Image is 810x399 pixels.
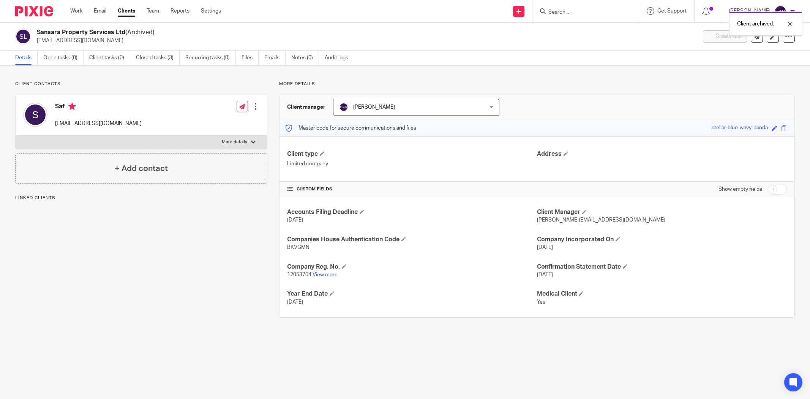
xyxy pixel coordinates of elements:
[537,263,787,271] h4: Confirmation Statement Date
[287,208,537,216] h4: Accounts Filing Deadline
[325,51,354,65] a: Audit logs
[94,7,106,15] a: Email
[68,103,76,110] i: Primary
[537,150,787,158] h4: Address
[222,139,247,145] p: More details
[171,7,189,15] a: Reports
[15,81,267,87] p: Client contacts
[287,236,537,244] h4: Companies House Authentication Code
[287,186,537,192] h4: CUSTOM FIELDS
[285,124,416,132] p: Master code for secure communications and files
[242,51,259,65] a: Files
[287,103,325,111] h3: Client manager
[537,236,787,244] h4: Company Incorporated On
[537,299,545,305] span: Yes
[201,7,221,15] a: Settings
[537,272,553,277] span: [DATE]
[287,217,303,223] span: [DATE]
[125,29,155,35] span: (Archived)
[537,290,787,298] h4: Medical Client
[136,51,180,65] a: Closed tasks (3)
[313,272,338,277] a: View more
[287,245,309,250] span: BKVGMN
[287,263,537,271] h4: Company Reg. No.
[37,28,561,36] h2: Sansara Property Services Ltd
[70,7,82,15] a: Work
[537,245,553,250] span: [DATE]
[774,5,786,17] img: svg%3E
[537,217,665,223] span: [PERSON_NAME][EMAIL_ADDRESS][DOMAIN_NAME]
[55,103,142,112] h4: Saf
[185,51,236,65] a: Recurring tasks (0)
[287,290,537,298] h4: Year End Date
[15,51,38,65] a: Details
[287,272,311,277] span: 12053704
[291,51,319,65] a: Notes (0)
[737,20,774,28] p: Client archived.
[147,7,159,15] a: Team
[37,37,692,44] p: [EMAIL_ADDRESS][DOMAIN_NAME]
[279,81,795,87] p: More details
[339,103,348,112] img: svg%3E
[23,103,47,127] img: svg%3E
[287,150,537,158] h4: Client type
[353,104,395,110] span: [PERSON_NAME]
[287,160,537,168] p: Limited company
[537,208,787,216] h4: Client Manager
[718,185,762,193] label: Show empty fields
[15,195,267,201] p: Linked clients
[118,7,135,15] a: Clients
[43,51,84,65] a: Open tasks (0)
[55,120,142,127] p: [EMAIL_ADDRESS][DOMAIN_NAME]
[264,51,286,65] a: Emails
[15,6,53,16] img: Pixie
[703,30,747,43] button: Create task
[89,51,130,65] a: Client tasks (0)
[15,28,31,44] img: svg%3E
[287,299,303,305] span: [DATE]
[712,124,768,133] div: stellar-blue-wavy-panda
[115,163,168,174] h4: + Add contact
